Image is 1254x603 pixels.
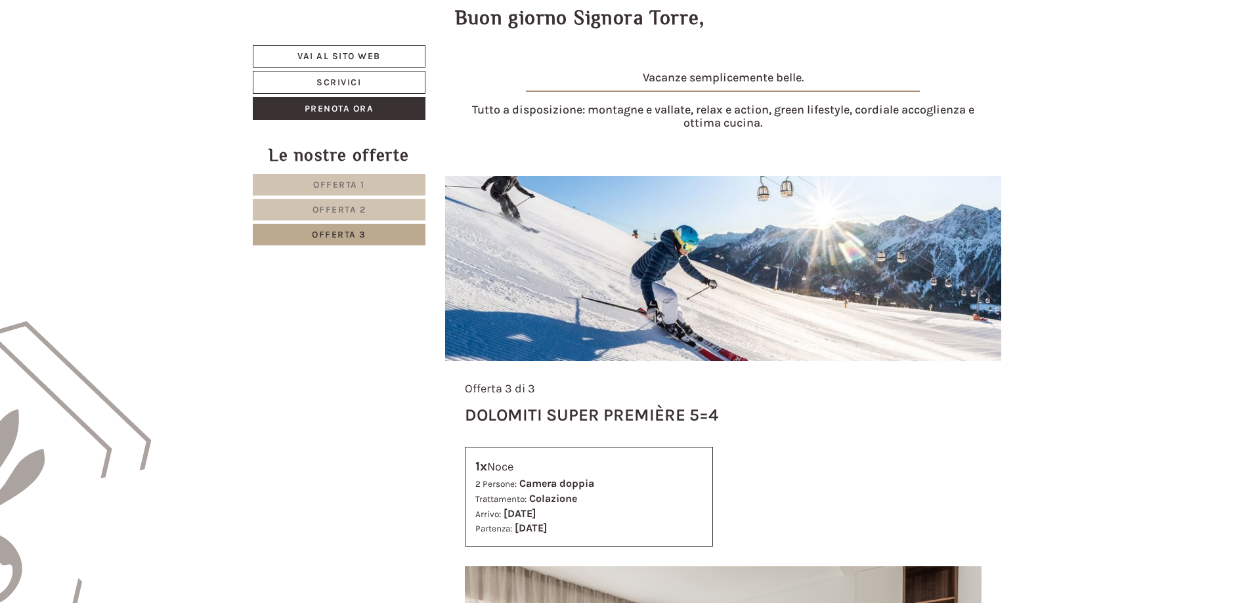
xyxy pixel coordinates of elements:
small: 15:32 [20,64,206,73]
a: Vai al sito web [253,45,425,68]
a: Prenota ora [253,97,425,120]
b: [DATE] [515,522,547,534]
b: Colazione [529,492,577,505]
small: Partenza: [475,524,512,533]
img: dolomiti-super-premiere-5-4-It1-cwm-15901p.jpg [445,176,1002,362]
div: Noce [475,457,703,476]
div: lunedì [233,10,283,32]
small: Trattamento: [475,494,527,504]
a: Scrivici [253,71,425,94]
img: image [526,91,920,92]
span: Offerta 3 [312,229,366,240]
div: Buon giorno, come possiamo aiutarla? [10,35,213,75]
b: [DATE] [504,507,536,520]
div: Le nostre offerte [253,143,425,167]
small: Arrivo: [475,509,501,519]
h4: Vacanze semplicemente belle. [465,72,982,98]
b: 1x [475,459,487,474]
span: Offerta 2 [313,204,366,215]
span: Offerta 3 di 3 [465,381,535,396]
small: 2 Persone: [475,479,517,489]
div: Hotel B&B Feldmessner [20,38,206,49]
button: Invia [448,346,517,369]
span: Offerta 1 [313,179,365,190]
h4: Tutto a disposizione: montagne e vallate, relax e action, green lifestyle, cordiale accoglienza e... [465,104,982,130]
b: Camera doppia [519,477,594,489]
div: Dolomiti Super Première 5=4 [465,403,718,427]
h1: Buon giorno Signora Torre, [455,7,705,29]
